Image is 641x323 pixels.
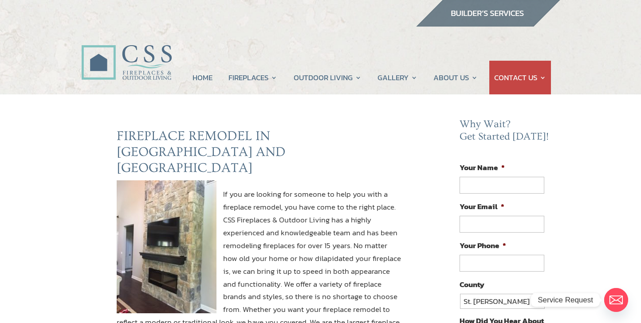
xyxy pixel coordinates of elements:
[460,163,505,172] label: Your Name
[460,241,506,250] label: Your Phone
[416,18,560,30] a: builder services construction supply
[378,61,417,94] a: GALLERY
[117,180,216,313] img: Fireplace remodel jacksonville ormond beach
[193,61,212,94] a: HOME
[460,280,484,289] label: County
[117,128,401,180] h2: FIREPLACE REMODEL IN [GEOGRAPHIC_DATA] AND [GEOGRAPHIC_DATA]
[81,20,172,85] img: CSS Fireplaces & Outdoor Living (Formerly Construction Solutions & Supply)- Jacksonville Ormond B...
[494,61,546,94] a: CONTACT US
[604,288,628,312] a: Email
[294,61,362,94] a: OUTDOOR LIVING
[460,118,551,147] h2: Why Wait? Get Started [DATE]!
[433,61,478,94] a: ABOUT US
[460,202,504,211] label: Your Email
[228,61,277,94] a: FIREPLACES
